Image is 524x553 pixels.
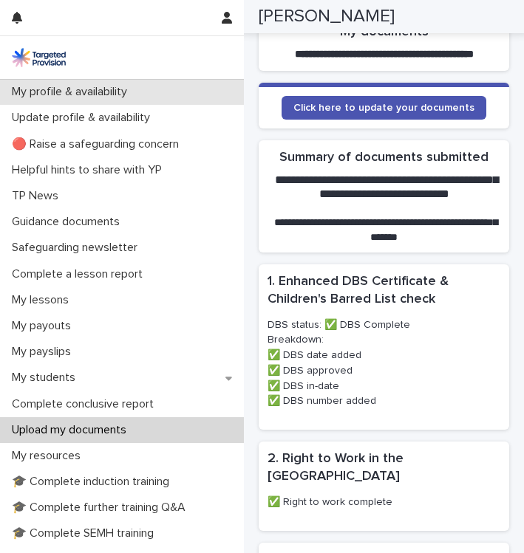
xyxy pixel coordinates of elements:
[6,319,83,333] p: My payouts
[6,345,83,359] p: My payslips
[6,423,138,437] p: Upload my documents
[6,189,70,203] p: TP News
[6,371,87,385] p: My students
[6,111,162,125] p: Update profile & availability
[293,103,474,113] span: Click here to update your documents
[6,241,149,255] p: Safeguarding newsletter
[6,397,166,411] p: Complete conclusive report
[6,85,139,99] p: My profile & availability
[6,267,154,281] p: Complete a lesson report
[6,293,81,307] p: My lessons
[268,273,494,309] h2: 1. Enhanced DBS Certificate & Children's Barred List check
[6,215,132,229] p: Guidance documents
[12,48,66,67] img: M5nRWzHhSzIhMunXDL62
[6,475,181,489] p: 🎓 Complete induction training
[6,449,92,463] p: My resources
[268,495,500,510] p: ✅ Right to work complete
[268,317,500,410] p: DBS status: ✅ DBS Complete Breakdown: ✅ DBS date added ✅ DBS approved ✅ DBS in-date ✅ DBS number ...
[259,6,395,27] h2: [PERSON_NAME]
[268,450,494,486] h2: 2. Right to Work in the [GEOGRAPHIC_DATA]
[282,96,486,120] a: Click here to update your documents
[279,149,489,167] h2: Summary of documents submitted
[6,163,174,177] p: Helpful hints to share with YP
[6,501,197,515] p: 🎓 Complete further training Q&A
[6,137,191,151] p: 🔴 Raise a safeguarding concern
[6,526,166,540] p: 🎓 Complete SEMH training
